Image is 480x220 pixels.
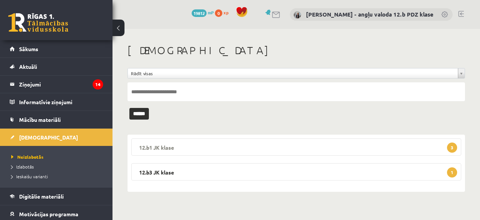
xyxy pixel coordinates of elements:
a: Rīgas 1. Tālmācības vidusskola [8,13,68,32]
span: Izlabotās [11,164,34,170]
a: Rādīt visas [128,68,465,78]
span: xp [223,9,228,15]
a: Sākums [10,40,103,58]
span: 0 [215,9,222,17]
legend: Ziņojumi [19,76,103,93]
a: Ieskaišu varianti [11,173,105,180]
span: 19812 [192,9,207,17]
a: [DEMOGRAPHIC_DATA] [10,129,103,146]
a: Mācību materiāli [10,111,103,128]
a: Informatīvie ziņojumi [10,93,103,111]
a: Aktuāli [10,58,103,75]
span: Digitālie materiāli [19,193,64,200]
span: Mācību materiāli [19,116,61,123]
legend: 12.b3 JK klase [131,163,461,181]
span: Rādīt visas [131,68,455,78]
a: Neizlabotās [11,153,105,160]
span: 3 [447,143,457,153]
span: Aktuāli [19,63,37,70]
a: Ziņojumi14 [10,76,103,93]
legend: Informatīvie ziņojumi [19,93,103,111]
span: Motivācijas programma [19,211,78,217]
span: [DEMOGRAPHIC_DATA] [19,134,78,141]
img: Agnese Vaškūna - angļu valoda 12.b PDZ klase [294,11,301,19]
span: Neizlabotās [11,154,43,160]
span: mP [208,9,214,15]
h1: [DEMOGRAPHIC_DATA] [127,44,465,57]
a: [PERSON_NAME] - angļu valoda 12.b PDZ klase [306,11,433,18]
i: 14 [93,79,103,90]
span: Ieskaišu varianti [11,173,48,179]
span: Sākums [19,46,38,52]
a: 0 xp [215,9,232,15]
legend: 12.b1 JK klase [131,138,461,156]
span: 1 [447,167,457,178]
a: 19812 mP [192,9,214,15]
a: Digitālie materiāli [10,188,103,205]
a: Izlabotās [11,163,105,170]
